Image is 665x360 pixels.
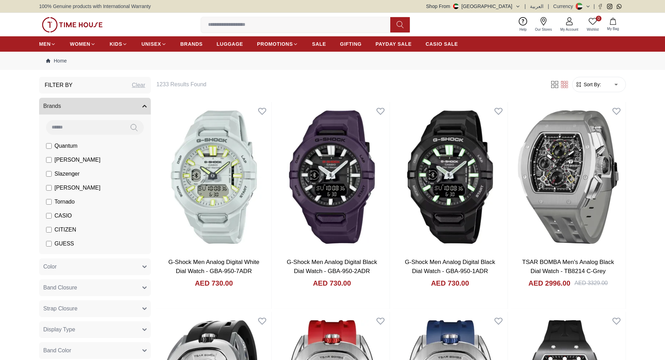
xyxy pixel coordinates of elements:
[39,279,151,296] button: Band Closure
[46,157,52,163] input: [PERSON_NAME]
[217,38,243,50] a: LUGGAGE
[46,143,52,149] input: Quantum
[312,38,326,50] a: SALE
[70,41,90,47] span: WOMEN
[45,81,73,89] h3: Filter By
[43,102,61,110] span: Brands
[426,38,458,50] a: CASIO SALE
[180,41,203,47] span: BRANDS
[583,16,603,34] a: 0Wishlist
[575,279,608,287] div: AED 3329.00
[426,41,458,47] span: CASIO SALE
[46,227,52,233] input: CITIZEN
[54,156,101,164] span: [PERSON_NAME]
[195,278,233,288] h4: AED 730.00
[515,16,531,34] a: Help
[156,102,271,252] img: G-Shock Men Analog Digital White Dial Watch - GBA-950-7ADR
[39,41,51,47] span: MEN
[607,4,612,9] a: Instagram
[274,102,389,252] img: G-Shock Men Analog Digital Black Dial Watch - GBA-950-2ADR
[43,325,75,334] span: Display Type
[376,38,412,50] a: PAYDAY SALE
[43,304,77,313] span: Strap Closure
[603,16,623,33] button: My Bag
[257,38,298,50] a: PROMOTIONS
[557,27,581,32] span: My Account
[39,300,151,317] button: Strap Closure
[604,26,622,31] span: My Bag
[132,81,145,89] div: Clear
[39,321,151,338] button: Display Type
[530,3,544,10] button: العربية
[46,241,52,247] input: GUESS
[584,27,601,32] span: Wishlist
[340,38,362,50] a: GIFTING
[54,198,75,206] span: Tornado
[553,3,576,10] div: Currency
[257,41,293,47] span: PROMOTIONS
[376,41,412,47] span: PAYDAY SALE
[217,41,243,47] span: LUGGAGE
[39,38,56,50] a: MEN
[582,81,601,88] span: Sort By:
[39,98,151,115] button: Brands
[54,226,76,234] span: CITIZEN
[431,278,469,288] h4: AED 730.00
[42,17,103,32] img: ...
[39,258,151,275] button: Color
[525,3,526,10] span: |
[511,102,626,252] img: TSAR BOMBA Men's Analog Black Dial Watch - TB8214 C-Grey
[532,27,555,32] span: Our Stores
[529,278,570,288] h4: AED 2996.00
[54,184,101,192] span: [PERSON_NAME]
[426,3,520,10] button: Shop From[GEOGRAPHIC_DATA]
[312,41,326,47] span: SALE
[517,27,530,32] span: Help
[54,240,74,248] span: GUESS
[54,212,72,220] span: CASIO
[43,346,71,355] span: Band Color
[46,57,67,64] a: Home
[548,3,549,10] span: |
[531,16,556,34] a: Our Stores
[46,213,52,219] input: CASIO
[110,38,127,50] a: KIDS
[43,284,77,292] span: Band Closure
[287,259,377,274] a: G-Shock Men Analog Digital Black Dial Watch - GBA-950-2ADR
[156,80,541,89] h6: 1233 Results Found
[110,41,122,47] span: KIDS
[522,259,614,274] a: TSAR BOMBA Men's Analog Black Dial Watch - TB8214 C-Grey
[168,259,259,274] a: G-Shock Men Analog Digital White Dial Watch - GBA-950-7ADR
[39,3,151,10] span: 100% Genuine products with International Warranty
[393,102,508,252] img: G-Shock Men Analog Digital Black Dial Watch - GBA-950-1ADR
[39,52,626,70] nav: Breadcrumb
[43,263,57,271] span: Color
[54,142,77,150] span: Quantum
[54,170,80,178] span: Slazenger
[141,41,161,47] span: UNISEX
[46,171,52,177] input: Slazenger
[593,3,595,10] span: |
[340,41,362,47] span: GIFTING
[575,81,601,88] button: Sort By:
[405,259,495,274] a: G-Shock Men Analog Digital Black Dial Watch - GBA-950-1ADR
[54,254,75,262] span: ORIENT
[39,342,151,359] button: Band Color
[616,4,622,9] a: Whatsapp
[313,278,351,288] h4: AED 730.00
[46,199,52,205] input: Tornado
[598,4,603,9] a: Facebook
[70,38,96,50] a: WOMEN
[596,16,601,21] span: 0
[46,185,52,191] input: [PERSON_NAME]
[180,38,203,50] a: BRANDS
[453,3,459,9] img: United Arab Emirates
[141,38,166,50] a: UNISEX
